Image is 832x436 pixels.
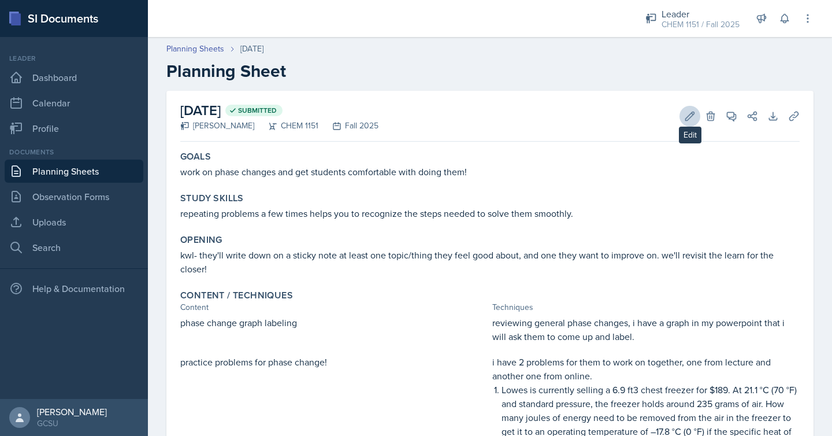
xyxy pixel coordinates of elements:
[238,106,277,115] span: Submitted
[180,301,488,313] div: Content
[662,19,740,31] div: CHEM 1151 / Fall 2025
[180,290,293,301] label: Content / Techniques
[180,120,254,132] div: [PERSON_NAME]
[5,277,143,300] div: Help & Documentation
[5,185,143,208] a: Observation Forms
[492,355,800,383] p: i have 2 problems for them to work on together, one from lecture and another one from online.
[180,234,222,246] label: Opening
[492,301,800,313] div: Techniques
[166,43,224,55] a: Planning Sheets
[662,7,740,21] div: Leader
[5,210,143,234] a: Uploads
[5,147,143,157] div: Documents
[166,61,814,82] h2: Planning Sheet
[5,91,143,114] a: Calendar
[5,160,143,183] a: Planning Sheets
[180,193,244,204] label: Study Skills
[679,106,700,127] button: Edit
[180,165,800,179] p: work on phase changes and get students comfortable with doing them!
[180,355,488,369] p: practice problems for phase change!
[180,316,488,330] p: phase change graph labeling
[5,66,143,89] a: Dashboard
[5,236,143,259] a: Search
[492,316,800,343] p: reviewing general phase changes, i have a graph in my powerpoint that i will ask them to come up ...
[5,53,143,64] div: Leader
[180,151,211,162] label: Goals
[180,248,800,276] p: kwl- they'll write down on a sticky note at least one topic/thing they feel good about, and one t...
[180,206,800,220] p: repeating problems a few times helps you to recognize the steps needed to solve them smoothly.
[5,117,143,140] a: Profile
[37,417,107,429] div: GCSU
[318,120,378,132] div: Fall 2025
[240,43,263,55] div: [DATE]
[180,100,378,121] h2: [DATE]
[254,120,318,132] div: CHEM 1151
[37,406,107,417] div: [PERSON_NAME]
